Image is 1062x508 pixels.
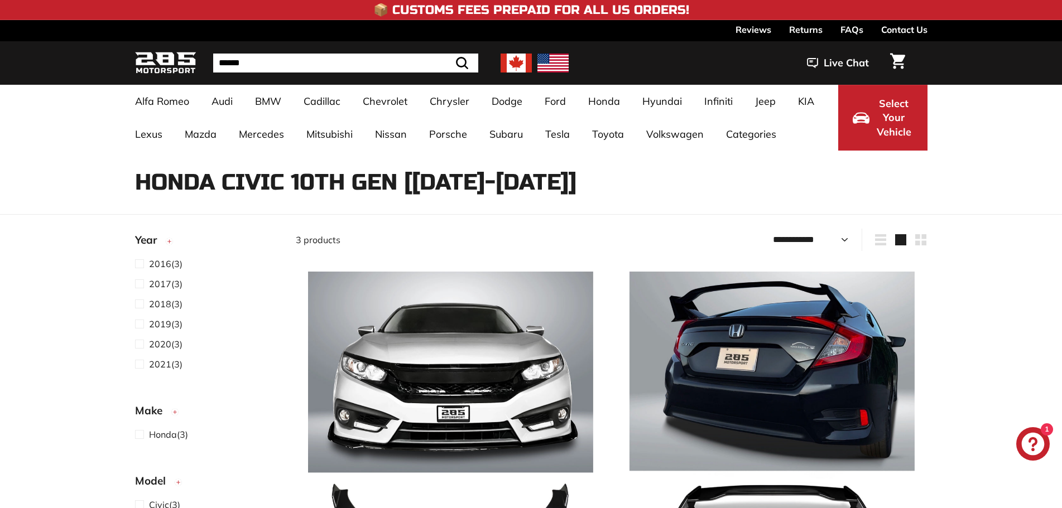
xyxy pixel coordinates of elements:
[419,85,480,118] a: Chrysler
[174,118,228,151] a: Mazda
[875,96,913,139] span: Select Your Vehicle
[534,85,577,118] a: Ford
[135,50,196,76] img: Logo_285_Motorsport_areodynamics_components
[149,297,182,311] span: (3)
[292,85,352,118] a: Cadillac
[352,85,419,118] a: Chevrolet
[693,85,744,118] a: Infiniti
[135,473,174,489] span: Model
[881,20,928,39] a: Contact Us
[149,278,171,289] span: 2017
[631,85,693,118] a: Hyundai
[228,118,295,151] a: Mercedes
[149,257,182,270] span: (3)
[1013,427,1053,463] inbox-online-store-chat: Shopify online store chat
[883,44,912,82] a: Cart
[149,277,182,291] span: (3)
[124,118,174,151] a: Lexus
[744,85,787,118] a: Jeep
[149,428,188,441] span: (3)
[135,470,278,497] button: Model
[135,170,928,195] h1: Honda Civic 10th Gen [[DATE]-[DATE]]
[135,399,278,427] button: Make
[295,118,364,151] a: Mitsubishi
[124,85,200,118] a: Alfa Romeo
[581,118,635,151] a: Toyota
[787,85,825,118] a: KIA
[478,118,534,151] a: Subaru
[149,359,171,370] span: 2021
[149,318,171,330] span: 2019
[149,429,177,440] span: Honda
[715,118,787,151] a: Categories
[213,54,478,72] input: Search
[135,232,165,248] span: Year
[534,118,581,151] a: Tesla
[296,233,612,246] div: 3 products
[135,229,278,257] button: Year
[149,317,182,331] span: (3)
[244,85,292,118] a: BMW
[418,118,478,151] a: Porsche
[635,118,715,151] a: Volkswagen
[838,85,928,151] button: Select Your Vehicle
[149,337,182,351] span: (3)
[577,85,631,118] a: Honda
[736,20,771,39] a: Reviews
[840,20,863,39] a: FAQs
[364,118,418,151] a: Nissan
[200,85,244,118] a: Audi
[135,403,171,419] span: Make
[792,49,883,77] button: Live Chat
[149,258,171,269] span: 2016
[149,298,171,309] span: 2018
[149,357,182,371] span: (3)
[824,56,869,70] span: Live Chat
[480,85,534,118] a: Dodge
[789,20,823,39] a: Returns
[149,338,171,350] span: 2020
[373,3,689,17] h4: 📦 Customs Fees Prepaid for All US Orders!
